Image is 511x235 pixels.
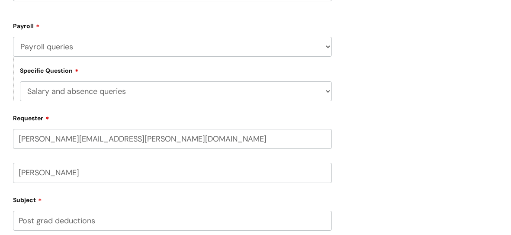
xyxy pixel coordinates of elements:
input: Your Name [13,163,332,183]
label: Subject [13,193,332,204]
label: Specific Question [20,66,79,74]
input: Email [13,129,332,149]
label: Payroll [13,19,332,30]
label: Requester [13,112,332,122]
